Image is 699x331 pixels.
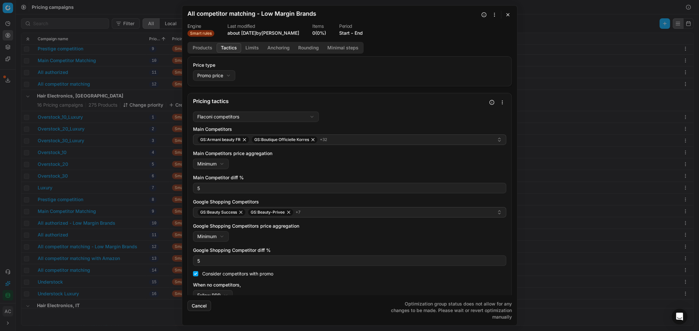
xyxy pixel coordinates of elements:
[263,43,294,53] button: Anchoring
[227,24,299,28] dt: Last modified
[339,24,363,28] dt: Period
[351,30,353,36] span: -
[241,43,263,53] button: Limits
[193,282,506,288] label: When no competitors,
[386,301,512,320] p: Optimization group status does not allow for any changes to be made. Please wait or revert optimi...
[193,174,506,181] label: Main Competitor diff %
[197,113,239,120] div: Flaconi competitors
[339,30,350,36] button: Start
[355,30,363,36] button: End
[193,62,506,68] label: Price type
[187,30,214,37] span: Smart rules
[187,301,211,311] button: Cancel
[193,207,506,218] button: GS:Beauty SuccessGS:Beauty-Privee+7
[320,137,327,142] span: + 32
[296,210,301,215] span: + 7
[227,30,299,36] span: about [DATE] by [PERSON_NAME]
[312,24,326,28] dt: Items
[193,199,506,205] label: Google Shopping Competitors
[187,24,214,28] dt: Engine
[254,137,309,142] span: GS:Boutique Officielle Korres
[312,30,326,36] a: 0(0%)
[200,210,237,215] span: GS:Beauty Success
[251,210,285,215] span: GS:Beauty-Privee
[202,271,273,276] label: Consider competitors with promo
[323,43,363,53] button: Minimal steps
[200,137,241,142] span: GS:Armani beauty FR
[193,150,506,157] label: Main Competitors price aggregation
[193,134,506,145] button: GS:Armani beauty FRGS:Boutique Officielle Korres+32
[193,98,487,104] div: Pricing tactics
[217,43,241,53] button: Tactics
[188,43,217,53] button: Products
[187,11,316,17] h2: All competitor matching - Low Margin Brands
[193,247,506,253] label: Google Shopping Competitor diff %
[193,223,506,229] label: Google Shopping Competitors price aggregation
[294,43,323,53] button: Rounding
[193,126,506,132] label: Main Competitors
